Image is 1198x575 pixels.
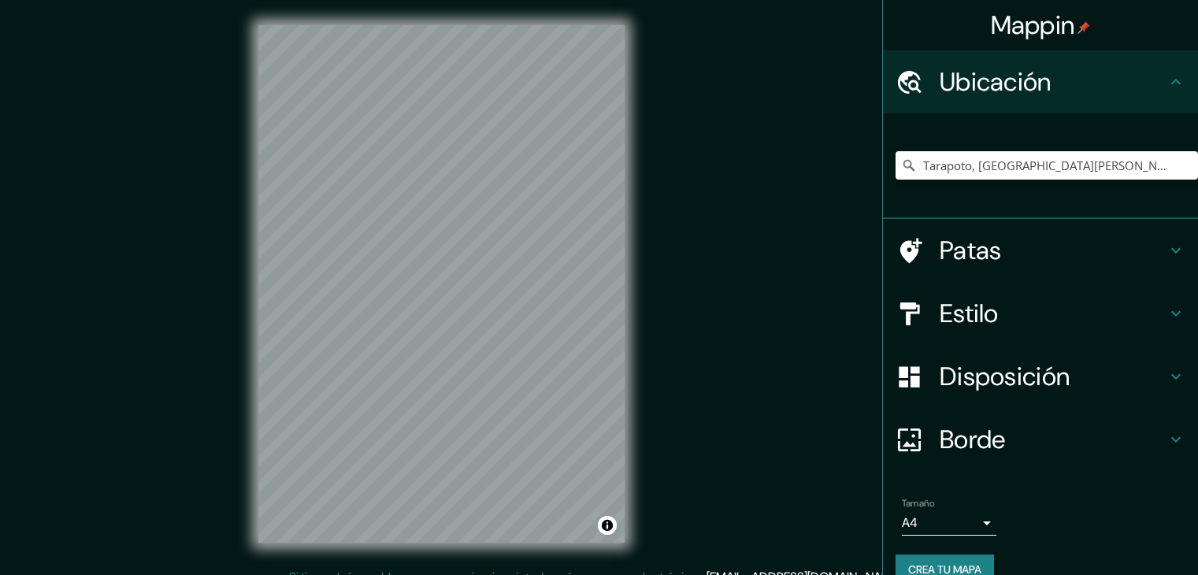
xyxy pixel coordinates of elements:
img: pin-icon.png [1077,21,1090,34]
div: Estilo [883,282,1198,345]
div: Patas [883,219,1198,282]
font: Tamaño [902,497,934,510]
font: Patas [940,234,1002,267]
font: Disposición [940,360,1070,393]
div: Ubicación [883,50,1198,113]
font: A4 [902,514,918,531]
input: Elige tu ciudad o zona [896,151,1198,180]
font: Ubicación [940,65,1051,98]
button: Activar o desactivar atribución [598,516,617,535]
canvas: Mapa [258,25,625,543]
font: Estilo [940,297,999,330]
iframe: Help widget launcher [1058,514,1181,558]
div: Disposición [883,345,1198,408]
div: A4 [902,510,996,536]
div: Borde [883,408,1198,471]
font: Mappin [991,9,1075,42]
font: Borde [940,423,1006,456]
